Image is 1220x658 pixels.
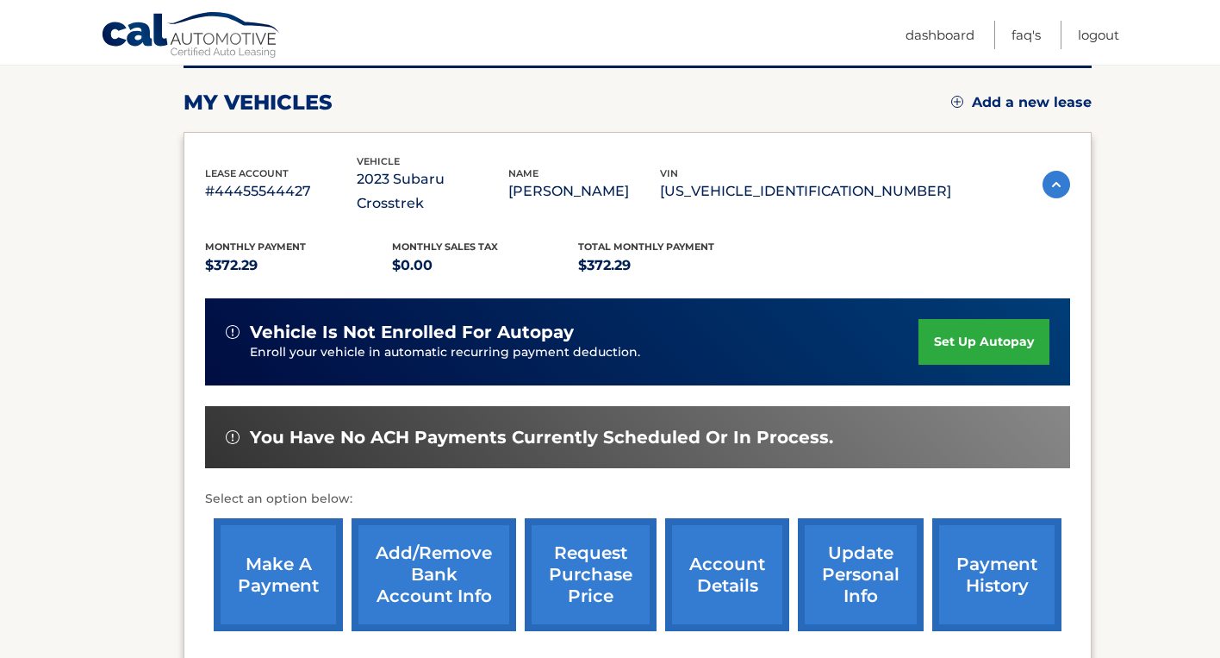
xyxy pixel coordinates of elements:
p: 2023 Subaru Crosstrek [357,167,508,216]
span: lease account [205,167,289,179]
h2: my vehicles [184,90,333,116]
a: payment history [932,518,1061,631]
span: You have no ACH payments currently scheduled or in process. [250,427,833,448]
p: $372.29 [578,254,765,278]
a: Add a new lease [951,94,1092,111]
a: Cal Automotive [101,11,282,61]
p: [PERSON_NAME] [508,179,660,204]
a: set up autopay [918,319,1049,365]
img: alert-white.svg [226,325,240,339]
span: Monthly sales Tax [392,241,498,253]
span: name [508,167,538,179]
p: Select an option below: [205,489,1070,510]
a: account details [665,518,789,631]
a: make a payment [214,518,343,631]
a: Logout [1078,21,1119,49]
a: FAQ's [1011,21,1041,49]
a: update personal info [798,518,924,631]
p: $372.29 [205,254,392,278]
img: accordion-active.svg [1043,171,1070,198]
p: [US_VEHICLE_IDENTIFICATION_NUMBER] [660,179,951,204]
span: Monthly Payment [205,241,306,253]
span: vin [660,167,678,179]
span: Total Monthly Payment [578,241,714,253]
p: Enroll your vehicle in automatic recurring payment deduction. [250,343,918,362]
a: Add/Remove bank account info [352,518,516,631]
p: $0.00 [392,254,579,278]
a: request purchase price [525,518,657,631]
p: #44455544427 [205,179,357,204]
a: Dashboard [906,21,974,49]
img: alert-white.svg [226,430,240,444]
span: vehicle [357,155,400,167]
span: vehicle is not enrolled for autopay [250,322,574,343]
img: add.svg [951,96,963,108]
